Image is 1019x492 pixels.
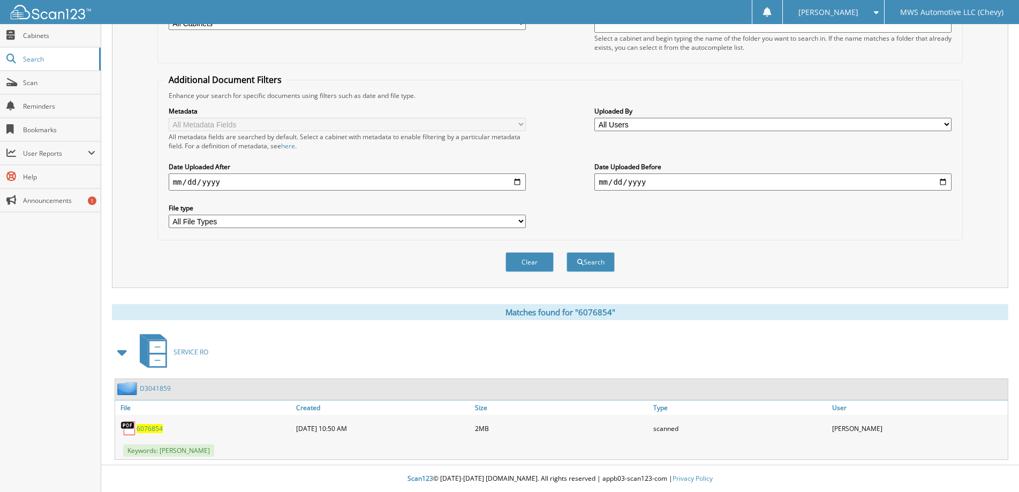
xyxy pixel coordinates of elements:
[23,55,94,64] span: Search
[594,34,952,52] div: Select a cabinet and begin typing the name of the folder you want to search in. If the name match...
[281,141,295,150] a: here
[23,149,88,158] span: User Reports
[651,418,829,439] div: scanned
[23,102,95,111] span: Reminders
[23,172,95,181] span: Help
[798,9,858,16] span: [PERSON_NAME]
[88,196,96,205] div: 1
[23,31,95,40] span: Cabinets
[169,107,526,116] label: Metadata
[163,91,957,100] div: Enhance your search for specific documents using filters such as date and file type.
[293,418,472,439] div: [DATE] 10:50 AM
[140,384,171,393] a: D3041859
[123,444,214,457] span: Keywords: [PERSON_NAME]
[11,5,91,19] img: scan123-logo-white.svg
[163,74,287,86] legend: Additional Document Filters
[23,196,95,205] span: Announcements
[829,400,1008,415] a: User
[651,400,829,415] a: Type
[23,125,95,134] span: Bookmarks
[594,162,952,171] label: Date Uploaded Before
[673,474,713,483] a: Privacy Policy
[115,400,293,415] a: File
[173,347,208,357] span: SERVICE RO
[117,382,140,395] img: folder2.png
[137,424,163,433] a: 6076854
[293,400,472,415] a: Created
[472,400,651,415] a: Size
[900,9,1003,16] span: MWS Automotive LLC (Chevy)
[169,203,526,213] label: File type
[101,466,1019,492] div: © [DATE]-[DATE] [DOMAIN_NAME]. All rights reserved | appb03-scan123-com |
[829,418,1008,439] div: [PERSON_NAME]
[567,252,615,272] button: Search
[594,173,952,191] input: end
[112,304,1008,320] div: Matches found for "6076854"
[169,132,526,150] div: All metadata fields are searched by default. Select a cabinet with metadata to enable filtering b...
[23,78,95,87] span: Scan
[120,420,137,436] img: PDF.png
[133,331,208,373] a: SERVICE RO
[505,252,554,272] button: Clear
[407,474,433,483] span: Scan123
[169,173,526,191] input: start
[472,418,651,439] div: 2MB
[169,162,526,171] label: Date Uploaded After
[594,107,952,116] label: Uploaded By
